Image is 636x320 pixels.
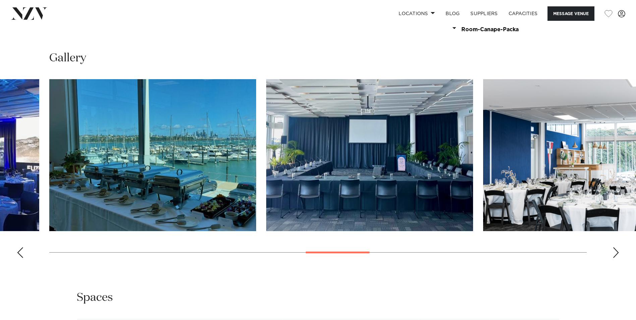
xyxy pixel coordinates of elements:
[11,7,47,19] img: nzv-logo.png
[49,79,256,231] swiper-slide: 11 / 21
[49,51,86,66] h2: Gallery
[503,6,543,21] a: Capacities
[440,6,465,21] a: BLOG
[266,79,473,231] swiper-slide: 12 / 21
[465,6,503,21] a: SUPPLIERS
[77,290,113,305] h2: Spaces
[393,6,440,21] a: Locations
[547,6,594,21] button: Message Venue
